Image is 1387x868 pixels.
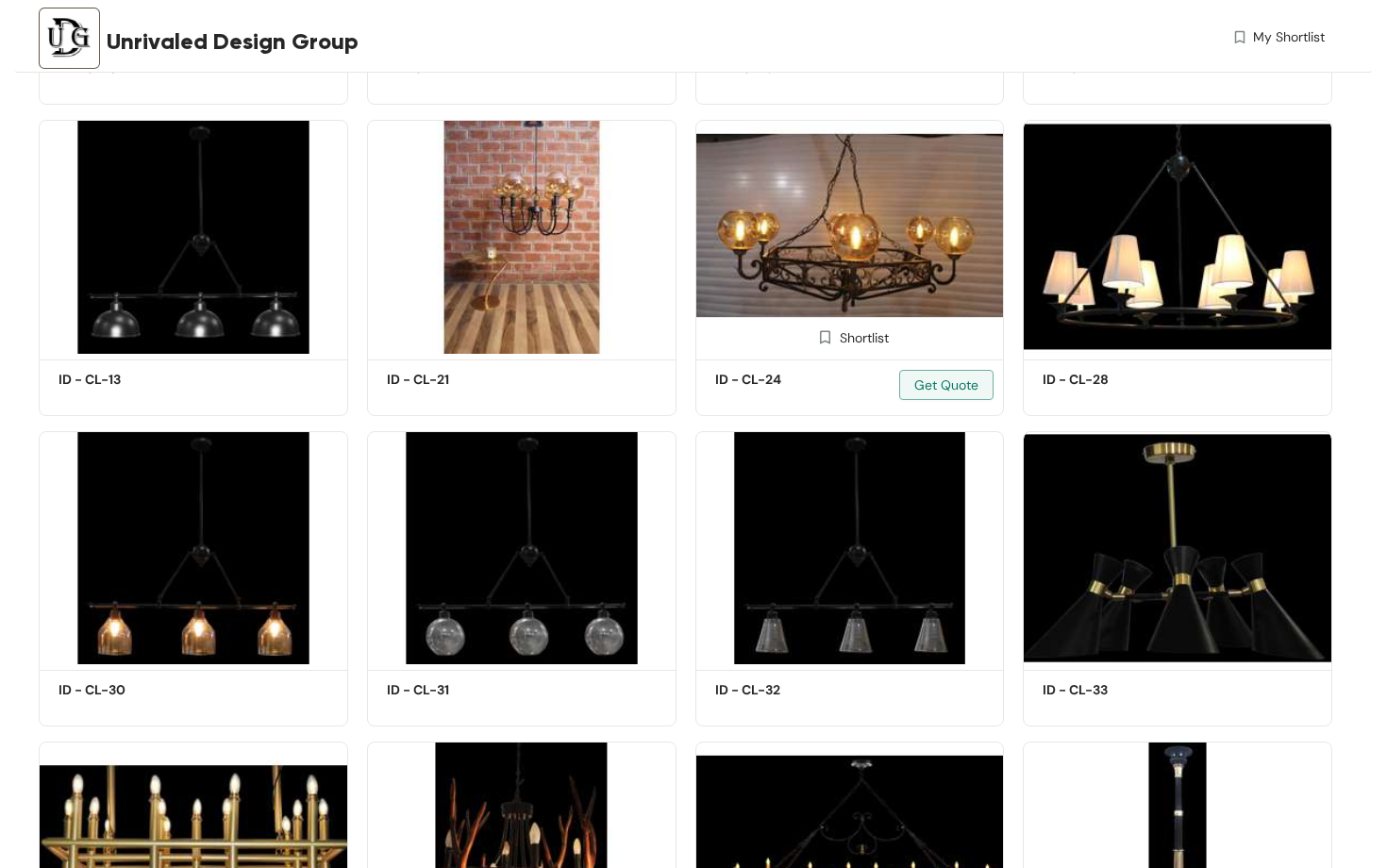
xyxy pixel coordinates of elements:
[1023,120,1332,353] img: 15e01624-d595-4863-a1cb-d80c32421747
[387,370,547,390] h5: ID - CL-21
[1253,27,1325,47] span: My Shortlist
[387,680,547,700] h5: ID - CL-31
[58,680,219,700] h5: ID - CL-30
[1043,370,1203,390] h5: ID - CL-28
[810,327,889,345] div: Shortlist
[816,328,834,346] img: Shortlist
[39,120,348,353] img: a5170533-8d4a-42e5-8065-21abf28188e6
[39,8,100,69] img: Buyer Portal
[899,370,994,400] button: Get Quote
[715,370,876,390] h5: ID - CL-24
[367,431,677,664] img: 4431b7e4-10c8-4eaf-905c-308904764c92
[58,370,219,390] h5: ID - CL-13
[715,680,876,700] h5: ID - CL-32
[1231,27,1248,47] img: wishlist
[914,375,978,395] span: Get Quote
[1023,431,1332,664] img: dd3807bc-52db-4ed2-8e05-b66b42aa9189
[695,120,1005,353] img: 08b7921c-a64b-4b15-a7be-74c8e3525928
[1043,680,1203,700] h5: ID - CL-33
[39,431,348,664] img: afcd53d1-6d6b-4bf0-b39c-b63490ebfd3e
[107,25,359,58] span: Unrivaled Design Group
[695,431,1005,664] img: f3126afd-9a83-49ba-b984-a687ff341933
[367,120,677,353] img: caadd794-61a3-46f1-adfa-7c7509c83579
